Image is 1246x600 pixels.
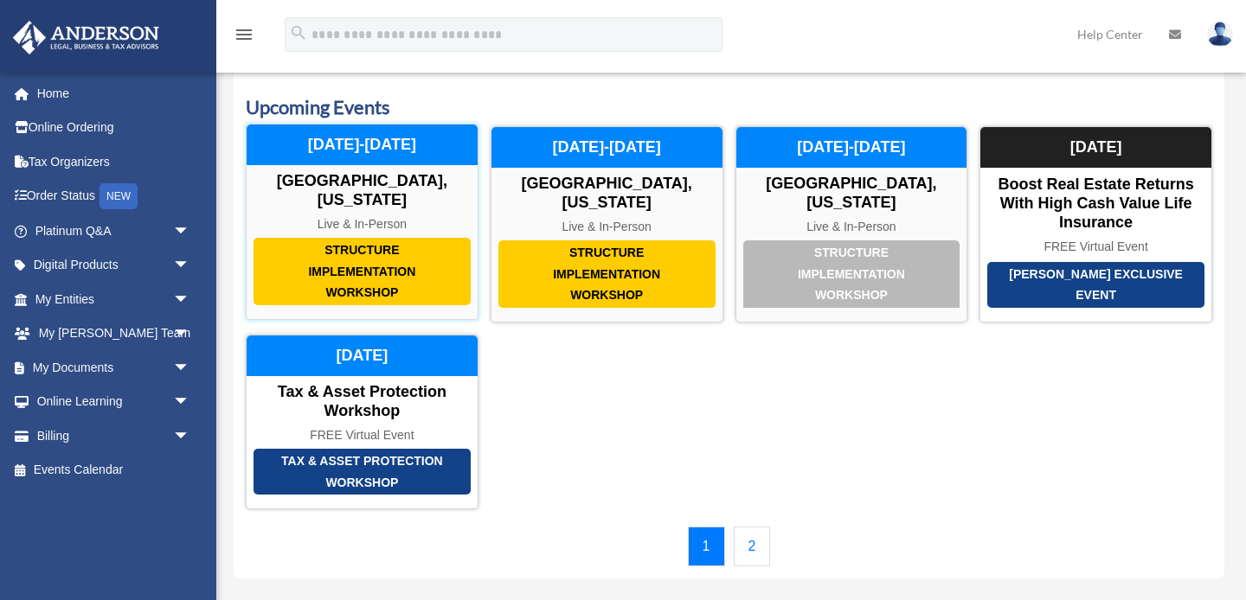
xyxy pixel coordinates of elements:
a: Home [12,76,216,111]
a: Online Learningarrow_drop_down [12,385,216,419]
span: arrow_drop_down [173,385,208,420]
a: Structure Implementation Workshop [GEOGRAPHIC_DATA], [US_STATE] Live & In-Person [DATE]-[DATE] [491,126,723,322]
span: arrow_drop_down [173,316,208,352]
span: arrow_drop_down [173,282,208,317]
span: arrow_drop_down [173,418,208,454]
div: [GEOGRAPHIC_DATA], [US_STATE] [491,175,723,212]
div: Tax & Asset Protection Workshop [254,449,471,495]
h3: Upcoming Events [246,94,1212,121]
div: Live & In-Person [247,217,478,232]
a: Structure Implementation Workshop [GEOGRAPHIC_DATA], [US_STATE] Live & In-Person [DATE]-[DATE] [246,126,478,322]
span: arrow_drop_down [173,248,208,284]
a: Billingarrow_drop_down [12,418,216,453]
div: [DATE]-[DATE] [736,127,967,169]
img: User Pic [1207,22,1233,47]
div: Live & In-Person [491,220,723,234]
a: Order StatusNEW [12,179,216,214]
a: Online Ordering [12,111,216,145]
span: arrow_drop_down [173,350,208,386]
a: 1 [688,527,725,566]
a: Events Calendar [12,453,208,488]
i: search [289,23,308,42]
div: [DATE] [980,127,1211,169]
a: Tax & Asset Protection Workshop Tax & Asset Protection Workshop FREE Virtual Event [DATE] [246,335,478,509]
div: Structure Implementation Workshop [254,238,471,305]
div: [DATE]-[DATE] [491,127,723,169]
span: arrow_drop_down [173,214,208,249]
a: menu [234,30,254,45]
div: Structure Implementation Workshop [498,240,716,308]
div: FREE Virtual Event [980,239,1211,254]
div: [GEOGRAPHIC_DATA], [US_STATE] [736,175,967,212]
a: [PERSON_NAME] Exclusive Event Boost Real Estate Returns with High Cash Value Life Insurance FREE ... [979,126,1212,322]
div: Live & In-Person [736,220,967,234]
i: menu [234,24,254,45]
a: My Documentsarrow_drop_down [12,350,216,385]
a: My [PERSON_NAME] Teamarrow_drop_down [12,316,216,351]
div: FREE Virtual Event [247,428,478,443]
img: Anderson Advisors Platinum Portal [8,21,164,54]
a: 2 [734,527,771,566]
a: Digital Productsarrow_drop_down [12,248,216,283]
div: [PERSON_NAME] Exclusive Event [987,262,1204,308]
a: Platinum Q&Aarrow_drop_down [12,214,216,248]
a: Structure Implementation Workshop [GEOGRAPHIC_DATA], [US_STATE] Live & In-Person [DATE]-[DATE] [735,126,968,322]
div: [DATE]-[DATE] [247,124,478,166]
div: [DATE] [247,335,478,377]
a: My Entitiesarrow_drop_down [12,282,216,316]
a: Tax Organizers [12,144,216,179]
div: Tax & Asset Protection Workshop [247,383,478,420]
div: Structure Implementation Workshop [743,240,960,308]
div: Boost Real Estate Returns with High Cash Value Life Insurance [980,176,1211,232]
div: [GEOGRAPHIC_DATA], [US_STATE] [247,172,478,209]
div: NEW [100,183,138,209]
